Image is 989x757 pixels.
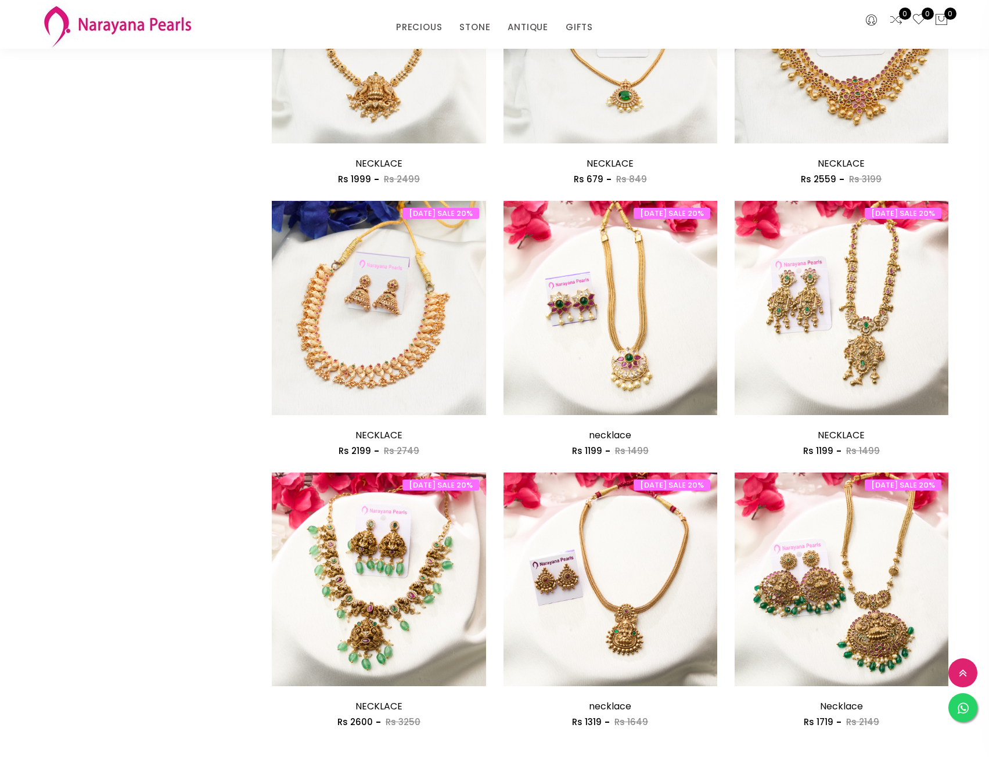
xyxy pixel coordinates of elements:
[355,428,402,442] a: NECKLACE
[801,173,836,185] span: Rs 2559
[574,173,603,185] span: Rs 679
[865,208,941,219] span: [DATE] SALE 20%
[384,173,420,185] span: Rs 2499
[572,445,602,457] span: Rs 1199
[865,480,941,491] span: [DATE] SALE 20%
[944,8,956,20] span: 0
[846,445,880,457] span: Rs 1499
[402,208,479,219] span: [DATE] SALE 20%
[355,157,402,170] a: NECKLACE
[818,157,865,170] a: NECKLACE
[384,445,419,457] span: Rs 2749
[459,19,490,36] a: STONE
[589,700,631,713] a: necklace
[615,445,649,457] span: Rs 1499
[846,716,879,728] span: Rs 2149
[804,716,833,728] span: Rs 1719
[339,445,371,457] span: Rs 2199
[396,19,442,36] a: PRECIOUS
[337,716,373,728] span: Rs 2600
[508,19,548,36] a: ANTIQUE
[338,173,371,185] span: Rs 1999
[614,716,648,728] span: Rs 1649
[386,716,420,728] span: Rs 3250
[566,19,593,36] a: GIFTS
[912,13,926,28] a: 0
[587,157,634,170] a: NECKLACE
[849,173,882,185] span: Rs 3199
[402,480,479,491] span: [DATE] SALE 20%
[889,13,903,28] a: 0
[616,173,647,185] span: Rs 849
[899,8,911,20] span: 0
[355,700,402,713] a: NECKLACE
[934,13,948,28] button: 0
[572,716,602,728] span: Rs 1319
[820,700,863,713] a: Necklace
[803,445,833,457] span: Rs 1199
[589,428,631,442] a: necklace
[634,480,710,491] span: [DATE] SALE 20%
[634,208,710,219] span: [DATE] SALE 20%
[922,8,934,20] span: 0
[818,428,865,442] a: NECKLACE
